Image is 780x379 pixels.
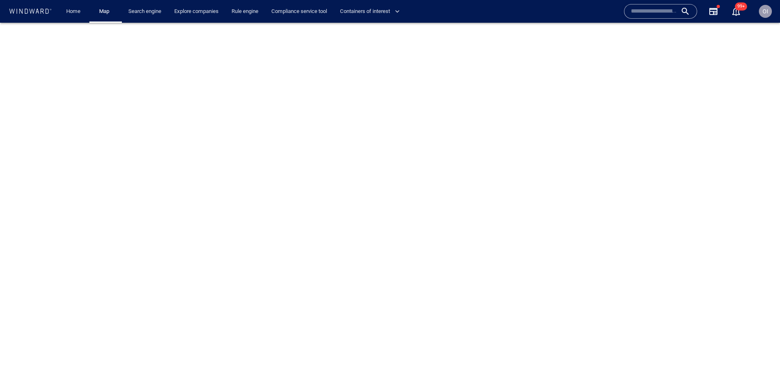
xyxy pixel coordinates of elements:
[340,7,400,16] span: Containers of interest
[757,3,773,19] button: OI
[125,4,165,19] a: Search engine
[337,4,407,19] button: Containers of interest
[63,4,84,19] a: Home
[171,4,222,19] a: Explore companies
[60,4,86,19] button: Home
[763,8,768,15] span: OI
[731,6,741,16] div: Notification center
[735,2,747,11] span: 99+
[93,4,119,19] button: Map
[745,342,774,373] iframe: Chat
[730,5,743,18] a: 99+
[228,4,262,19] a: Rule engine
[731,6,741,16] button: 99+
[268,4,330,19] a: Compliance service tool
[96,4,115,19] a: Map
